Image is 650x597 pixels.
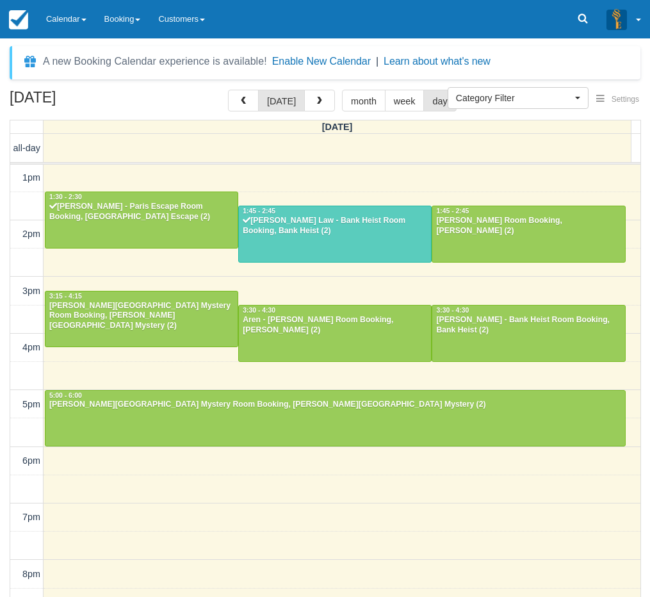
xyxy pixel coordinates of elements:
[10,90,172,113] h2: [DATE]
[243,208,275,215] span: 1:45 - 2:45
[436,307,469,314] span: 3:30 - 4:30
[384,56,491,67] a: Learn about what's new
[456,92,572,104] span: Category Filter
[45,291,238,347] a: 3:15 - 4:15[PERSON_NAME][GEOGRAPHIC_DATA] Mystery Room Booking, [PERSON_NAME][GEOGRAPHIC_DATA] My...
[436,208,469,215] span: 1:45 - 2:45
[432,305,625,361] a: 3:30 - 4:30[PERSON_NAME] - Bank Heist Room Booking, Bank Heist (2)
[49,392,82,399] span: 5:00 - 6:00
[22,512,40,522] span: 7pm
[49,301,234,332] div: [PERSON_NAME][GEOGRAPHIC_DATA] Mystery Room Booking, [PERSON_NAME][GEOGRAPHIC_DATA] Mystery (2)
[238,206,432,262] a: 1:45 - 2:45[PERSON_NAME] Law - Bank Heist Room Booking, Bank Heist (2)
[435,216,621,236] div: [PERSON_NAME] Room Booking, [PERSON_NAME] (2)
[385,90,425,111] button: week
[22,399,40,409] span: 5pm
[272,55,371,68] button: Enable New Calendar
[322,122,353,132] span: [DATE]
[49,293,82,300] span: 3:15 - 4:15
[376,56,378,67] span: |
[49,193,82,200] span: 1:30 - 2:30
[238,305,432,361] a: 3:30 - 4:30Aren - [PERSON_NAME] Room Booking, [PERSON_NAME] (2)
[448,87,589,109] button: Category Filter
[342,90,386,111] button: month
[435,315,621,336] div: [PERSON_NAME] - Bank Heist Room Booking, Bank Heist (2)
[49,400,622,410] div: [PERSON_NAME][GEOGRAPHIC_DATA] Mystery Room Booking, [PERSON_NAME][GEOGRAPHIC_DATA] Mystery (2)
[49,202,234,222] div: [PERSON_NAME] - Paris Escape Room Booking, [GEOGRAPHIC_DATA] Escape (2)
[258,90,305,111] button: [DATE]
[242,216,428,236] div: [PERSON_NAME] Law - Bank Heist Room Booking, Bank Heist (2)
[22,569,40,579] span: 8pm
[243,307,275,314] span: 3:30 - 4:30
[606,9,627,29] img: A3
[423,90,456,111] button: day
[22,286,40,296] span: 3pm
[612,95,639,104] span: Settings
[13,143,40,153] span: all-day
[9,10,28,29] img: checkfront-main-nav-mini-logo.png
[589,90,647,109] button: Settings
[242,315,428,336] div: Aren - [PERSON_NAME] Room Booking, [PERSON_NAME] (2)
[45,390,626,446] a: 5:00 - 6:00[PERSON_NAME][GEOGRAPHIC_DATA] Mystery Room Booking, [PERSON_NAME][GEOGRAPHIC_DATA] My...
[22,229,40,239] span: 2pm
[22,455,40,466] span: 6pm
[22,342,40,352] span: 4pm
[45,192,238,248] a: 1:30 - 2:30[PERSON_NAME] - Paris Escape Room Booking, [GEOGRAPHIC_DATA] Escape (2)
[43,54,267,69] div: A new Booking Calendar experience is available!
[432,206,625,262] a: 1:45 - 2:45[PERSON_NAME] Room Booking, [PERSON_NAME] (2)
[22,172,40,183] span: 1pm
